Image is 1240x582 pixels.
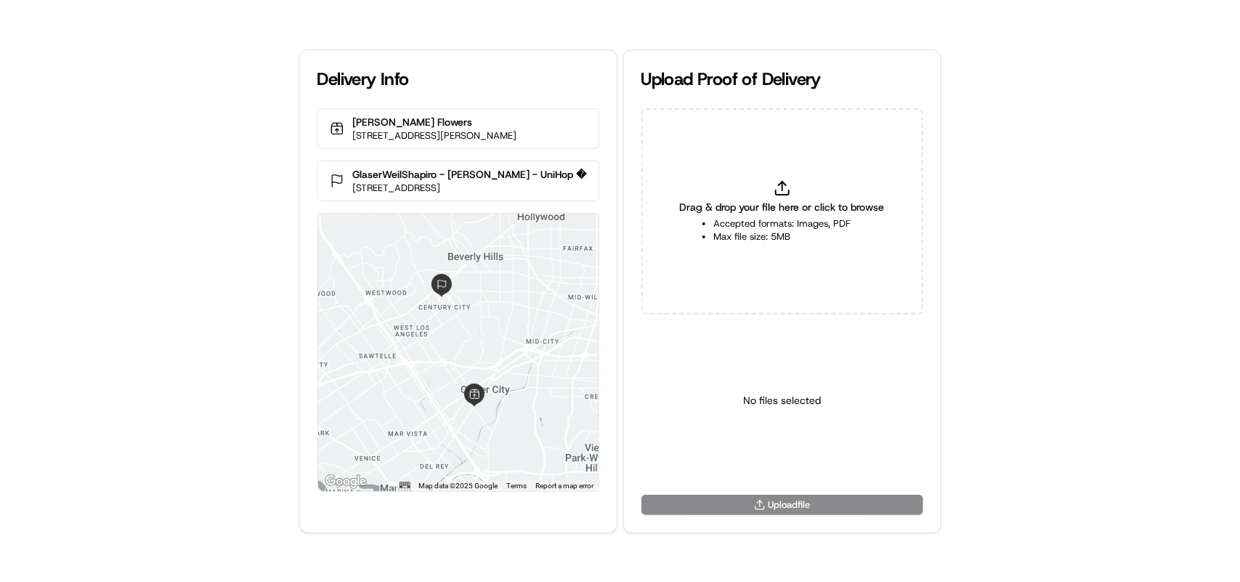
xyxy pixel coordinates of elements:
[353,167,587,182] p: GlaserWeilShapiro - [PERSON_NAME] - UniHop �
[536,482,594,490] a: Report a map error
[713,217,851,230] li: Accepted formats: Images, PDF
[322,472,370,491] img: Google
[322,472,370,491] a: Open this area in Google Maps (opens a new window)
[680,200,885,214] span: Drag & drop your file here or click to browse
[400,482,410,488] button: Keyboard shortcuts
[317,68,599,91] div: Delivery Info
[641,68,923,91] div: Upload Proof of Delivery
[353,115,517,129] p: [PERSON_NAME] Flowers
[507,482,527,490] a: Terms (opens in new tab)
[419,482,498,490] span: Map data ©2025 Google
[353,129,517,142] p: [STREET_ADDRESS][PERSON_NAME]
[353,182,587,195] p: [STREET_ADDRESS]
[713,230,851,243] li: Max file size: 5MB
[743,393,821,408] p: No files selected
